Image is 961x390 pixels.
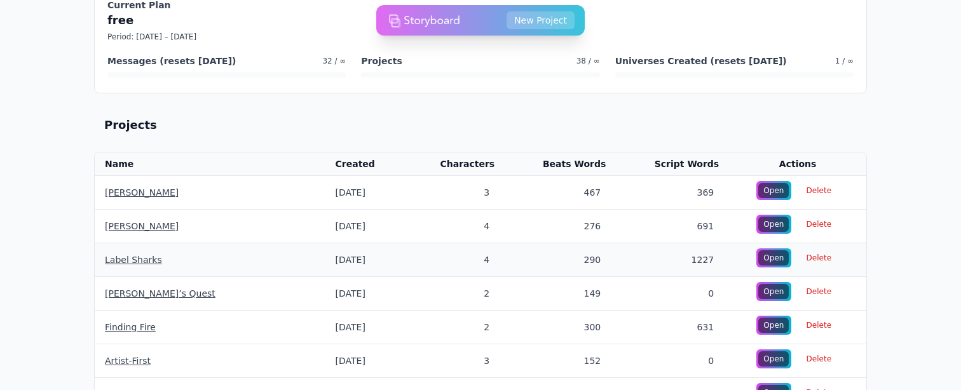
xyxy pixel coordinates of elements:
button: New Project [507,11,575,29]
div: Open [758,351,789,366]
td: 631 [616,311,729,344]
span: 38 / ∞ [576,56,600,66]
a: Finding Fire [105,322,156,332]
span: Delete [799,215,839,233]
span: Delete [799,283,839,300]
span: 32 / ∞ [322,56,346,66]
td: [DATE] [325,210,406,243]
td: 467 [505,176,616,210]
td: 290 [505,243,616,277]
div: Open [758,318,789,333]
td: 149 [505,277,616,311]
td: 2 [405,311,505,344]
a: [PERSON_NAME] [105,187,179,198]
span: Delete [799,316,839,334]
th: Actions [729,152,866,176]
a: [PERSON_NAME]’s Quest [105,288,215,299]
td: 4 [405,210,505,243]
a: Open [756,215,791,234]
td: 369 [616,176,729,210]
div: Open [758,183,789,198]
td: 4 [405,243,505,277]
p: free [107,11,854,29]
td: 300 [505,311,616,344]
h2: Projects [104,116,157,134]
td: 3 [405,176,505,210]
span: 1 / ∞ [835,56,854,66]
a: Open [756,282,791,301]
h4: Universes Created (resets [DATE]) [615,55,787,67]
a: Open [756,248,791,267]
td: 0 [616,344,729,378]
img: storyboard [389,8,460,33]
th: Characters [405,152,505,176]
td: [DATE] [325,344,406,378]
a: Open [756,316,791,335]
td: 2 [405,277,505,311]
span: Delete [799,182,839,199]
th: Name [95,152,325,176]
h4: Projects [361,55,402,67]
td: 1227 [616,243,729,277]
td: [DATE] [325,311,406,344]
td: 276 [505,210,616,243]
span: Delete [799,350,839,368]
a: Open [756,349,791,368]
p: Period: [DATE] – [DATE] [107,32,854,42]
td: [DATE] [325,243,406,277]
td: 3 [405,344,505,378]
a: Open [756,181,791,200]
div: Open [758,217,789,232]
td: 691 [616,210,729,243]
th: Script Words [616,152,729,176]
td: 152 [505,344,616,378]
div: Open [758,284,789,299]
a: Label Sharks [105,255,162,265]
a: [PERSON_NAME] [105,221,179,231]
a: Artist-First [105,356,151,366]
th: Created [325,152,406,176]
th: Beats Words [505,152,616,176]
td: 0 [616,277,729,311]
span: Delete [799,249,839,267]
h4: Messages (resets [DATE]) [107,55,236,67]
td: [DATE] [325,176,406,210]
td: [DATE] [325,277,406,311]
div: Open [758,250,789,266]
